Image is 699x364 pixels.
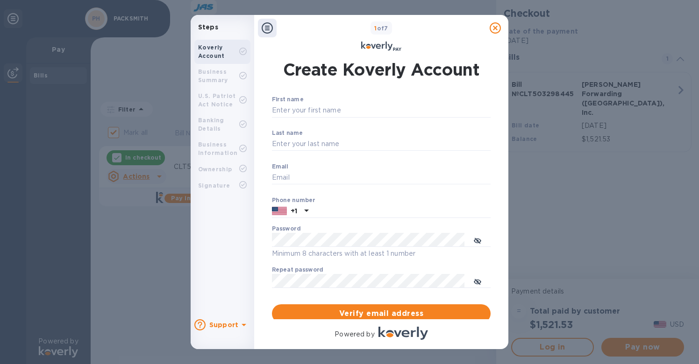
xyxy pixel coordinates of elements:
[272,226,300,232] label: Password
[272,304,491,323] button: Verify email address
[272,130,303,136] label: Last name
[198,92,236,108] b: U.S. Patriot Act Notice
[272,171,491,185] input: Email
[374,25,377,32] span: 1
[272,206,287,216] img: US
[468,231,487,249] button: toggle password visibility
[272,137,491,151] input: Enter your last name
[272,97,303,103] label: First name
[272,197,315,203] label: Phone number
[272,104,491,118] input: Enter your first name
[291,206,297,216] p: +1
[272,164,288,169] label: Email
[468,272,487,290] button: toggle password visibility
[283,58,480,81] h1: Create Koverly Account
[198,166,232,173] b: Ownership
[198,68,228,84] b: Business Summary
[198,182,230,189] b: Signature
[335,329,374,339] p: Powered by
[198,44,225,59] b: Koverly Account
[209,321,238,329] b: Support
[198,117,224,132] b: Banking Details
[272,267,323,273] label: Repeat password
[279,308,483,319] span: Verify email address
[198,23,218,31] b: Steps
[198,141,237,156] b: Business Information
[374,25,388,32] b: of 7
[272,248,491,259] p: Minimum 8 characters with at least 1 number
